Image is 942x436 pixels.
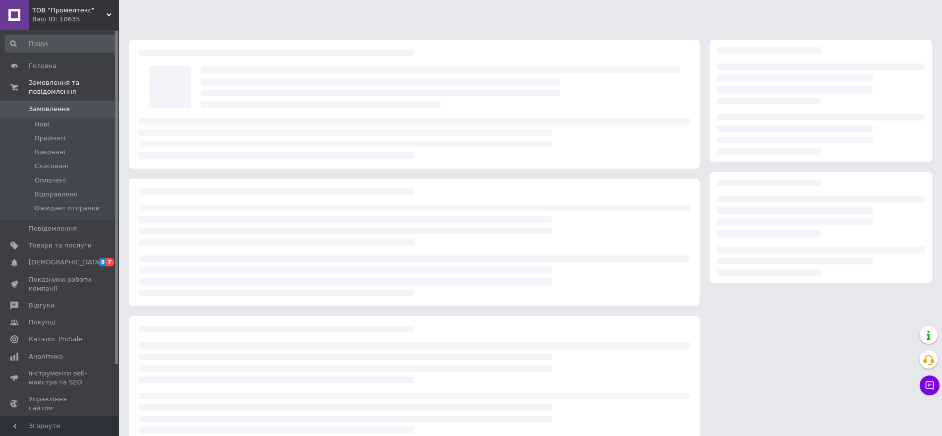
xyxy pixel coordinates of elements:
span: Покупці [29,318,55,327]
span: 8 [99,258,107,266]
span: Каталог ProSale [29,335,82,344]
input: Пошук [5,35,117,53]
span: Аналітика [29,352,63,361]
span: Відгуки [29,301,55,310]
span: Прийняті [35,134,65,143]
span: Показники роботи компанії [29,275,92,293]
span: Управління сайтом [29,395,92,413]
span: Товари та послуги [29,241,92,250]
span: Інструменти веб-майстра та SEO [29,369,92,387]
span: Головна [29,62,56,70]
span: Повідомлення [29,224,77,233]
span: [DEMOGRAPHIC_DATA] [29,258,102,267]
span: Скасовані [35,162,68,171]
span: Виконані [35,148,65,157]
span: 7 [106,258,114,266]
span: ТОВ "Промелтекс" [32,6,107,15]
span: Замовлення [29,105,70,114]
span: Оплачені [35,176,66,185]
span: Замовлення та повідомлення [29,78,119,96]
button: Чат з покупцем [920,375,940,395]
span: Ожидает отправки [35,204,100,213]
div: Ваш ID: 10635 [32,15,119,24]
span: Нові [35,120,49,129]
span: Відправлено [35,190,78,199]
